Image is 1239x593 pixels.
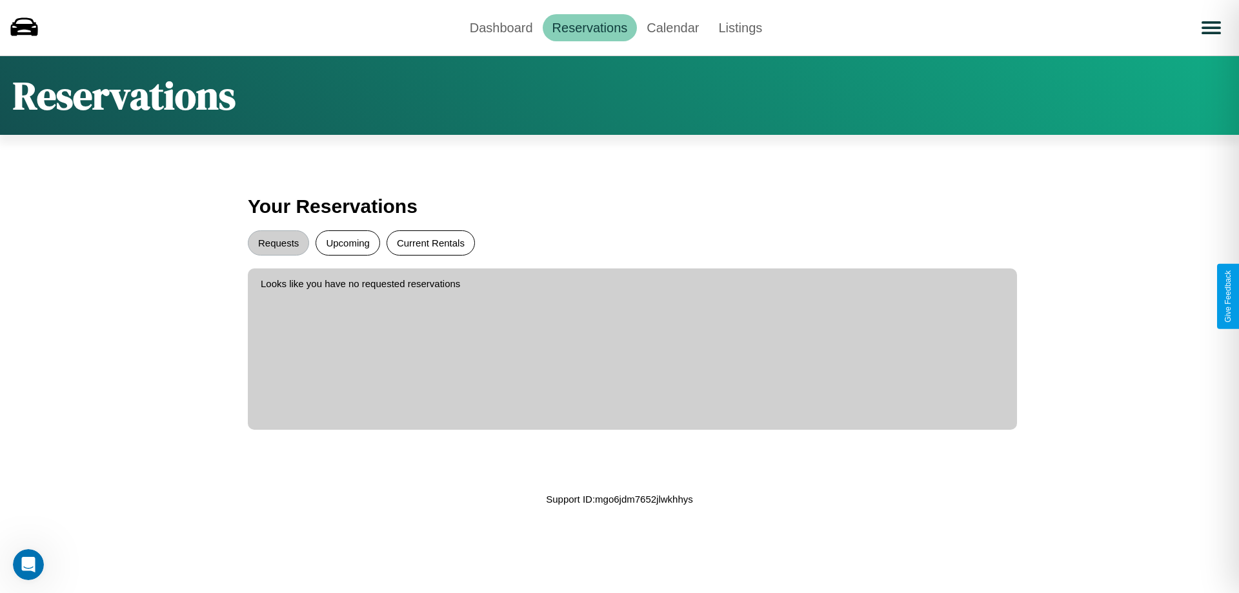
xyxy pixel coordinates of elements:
[248,230,309,256] button: Requests
[316,230,380,256] button: Upcoming
[1193,10,1229,46] button: Open menu
[546,490,693,508] p: Support ID: mgo6jdm7652jlwkhhys
[248,189,991,224] h3: Your Reservations
[13,549,44,580] iframe: Intercom live chat
[13,69,236,122] h1: Reservations
[637,14,709,41] a: Calendar
[1224,270,1233,323] div: Give Feedback
[709,14,772,41] a: Listings
[460,14,543,41] a: Dashboard
[261,275,1004,292] p: Looks like you have no requested reservations
[543,14,638,41] a: Reservations
[387,230,475,256] button: Current Rentals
